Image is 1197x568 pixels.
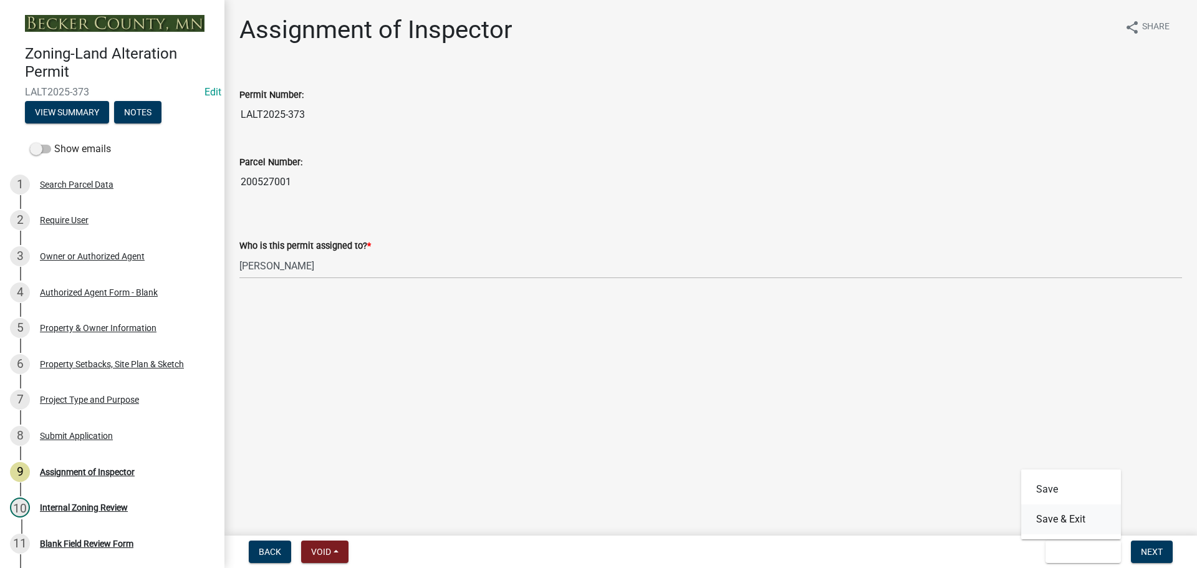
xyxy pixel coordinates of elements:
div: Authorized Agent Form - Blank [40,288,158,297]
div: Property & Owner Information [40,324,156,332]
label: Parcel Number: [239,158,302,167]
div: 11 [10,534,30,554]
div: 2 [10,210,30,230]
div: Save & Exit [1021,469,1121,539]
button: shareShare [1115,15,1180,39]
span: LALT2025-373 [25,86,199,98]
div: Blank Field Review Form [40,539,133,548]
div: 6 [10,354,30,374]
h4: Zoning-Land Alteration Permit [25,45,214,81]
span: Back [259,547,281,557]
button: View Summary [25,101,109,123]
a: Edit [204,86,221,98]
div: Internal Zoning Review [40,503,128,512]
div: 10 [10,498,30,517]
button: Notes [114,101,161,123]
div: 3 [10,246,30,266]
div: Project Type and Purpose [40,395,139,404]
div: 7 [10,390,30,410]
div: 4 [10,282,30,302]
div: 8 [10,426,30,446]
div: Assignment of Inspector [40,468,135,476]
i: share [1125,20,1140,35]
wm-modal-confirm: Summary [25,108,109,118]
div: Search Parcel Data [40,180,113,189]
span: Void [311,547,331,557]
label: Show emails [30,142,111,156]
div: 9 [10,462,30,482]
button: Save & Exit [1046,541,1121,563]
span: Next [1141,547,1163,557]
h1: Assignment of Inspector [239,15,512,45]
div: 5 [10,318,30,338]
div: Property Setbacks, Site Plan & Sketch [40,360,184,368]
button: Save & Exit [1021,504,1121,534]
button: Void [301,541,349,563]
button: Back [249,541,291,563]
div: Submit Application [40,431,113,440]
wm-modal-confirm: Notes [114,108,161,118]
button: Save [1021,474,1121,504]
span: Save & Exit [1055,547,1103,557]
img: Becker County, Minnesota [25,15,204,32]
button: Next [1131,541,1173,563]
div: Require User [40,216,89,224]
span: Share [1142,20,1170,35]
wm-modal-confirm: Edit Application Number [204,86,221,98]
div: 1 [10,175,30,195]
label: Permit Number: [239,91,304,100]
div: Owner or Authorized Agent [40,252,145,261]
label: Who is this permit assigned to? [239,242,371,251]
